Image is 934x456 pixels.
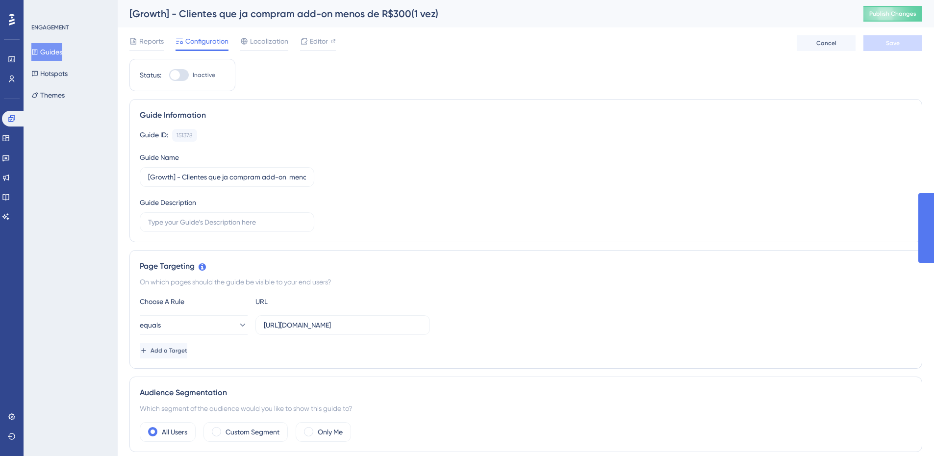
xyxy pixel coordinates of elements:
div: Guide ID: [140,129,168,142]
button: Cancel [797,35,856,51]
div: On which pages should the guide be visible to your end users? [140,276,912,288]
div: Choose A Rule [140,296,248,307]
span: Configuration [185,35,228,47]
span: Cancel [816,39,836,47]
div: 151378 [177,131,193,139]
div: ENGAGEMENT [31,24,69,31]
button: Save [863,35,922,51]
div: Guide Information [140,109,912,121]
iframe: UserGuiding AI Assistant Launcher [893,417,922,447]
span: Editor [310,35,328,47]
span: Inactive [193,71,215,79]
button: Themes [31,86,65,104]
div: Guide Name [140,152,179,163]
span: Publish Changes [869,10,916,18]
div: Guide Description [140,197,196,208]
div: URL [255,296,363,307]
div: Status: [140,69,161,81]
input: yourwebsite.com/path [264,320,422,330]
button: Add a Target [140,343,187,358]
span: Localization [250,35,288,47]
div: Which segment of the audience would you like to show this guide to? [140,403,912,414]
span: Add a Target [151,347,187,355]
button: equals [140,315,248,335]
button: Publish Changes [863,6,922,22]
label: Custom Segment [226,426,279,438]
input: Type your Guide’s Name here [148,172,306,182]
button: Hotspots [31,65,68,82]
div: Page Targeting [140,260,912,272]
div: [Growth] - Clientes que ja compram add-on menos de R$300(1 vez) [129,7,839,21]
button: Guides [31,43,62,61]
label: Only Me [318,426,343,438]
input: Type your Guide’s Description here [148,217,306,228]
span: Reports [139,35,164,47]
span: equals [140,319,161,331]
div: Audience Segmentation [140,387,912,399]
span: Save [886,39,900,47]
label: All Users [162,426,187,438]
